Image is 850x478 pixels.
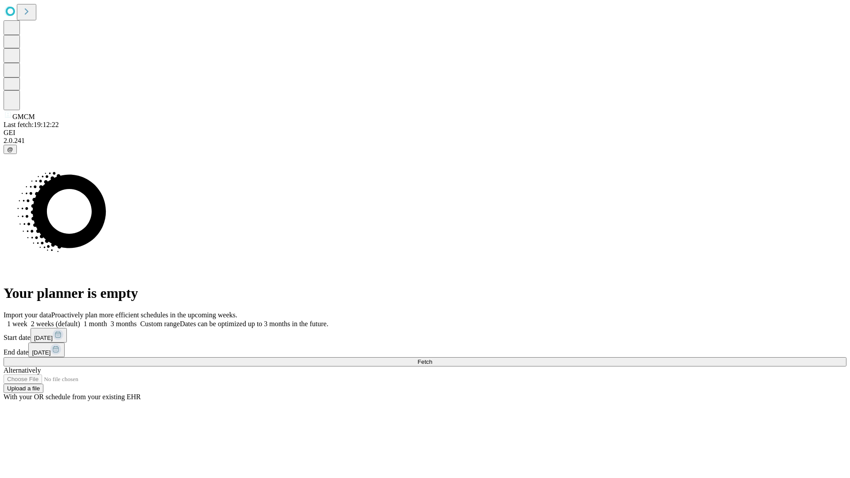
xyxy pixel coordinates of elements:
[31,320,80,328] span: 2 weeks (default)
[32,349,50,356] span: [DATE]
[4,357,846,366] button: Fetch
[4,366,41,374] span: Alternatively
[140,320,180,328] span: Custom range
[84,320,107,328] span: 1 month
[7,146,13,153] span: @
[31,328,67,343] button: [DATE]
[111,320,137,328] span: 3 months
[4,145,17,154] button: @
[51,311,237,319] span: Proactively plan more efficient schedules in the upcoming weeks.
[4,285,846,301] h1: Your planner is empty
[4,343,846,357] div: End date
[12,113,35,120] span: GMCM
[417,358,432,365] span: Fetch
[4,328,846,343] div: Start date
[4,393,141,401] span: With your OR schedule from your existing EHR
[4,137,846,145] div: 2.0.241
[34,335,53,341] span: [DATE]
[7,320,27,328] span: 1 week
[4,384,43,393] button: Upload a file
[28,343,65,357] button: [DATE]
[4,311,51,319] span: Import your data
[180,320,328,328] span: Dates can be optimized up to 3 months in the future.
[4,121,59,128] span: Last fetch: 19:12:22
[4,129,846,137] div: GEI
